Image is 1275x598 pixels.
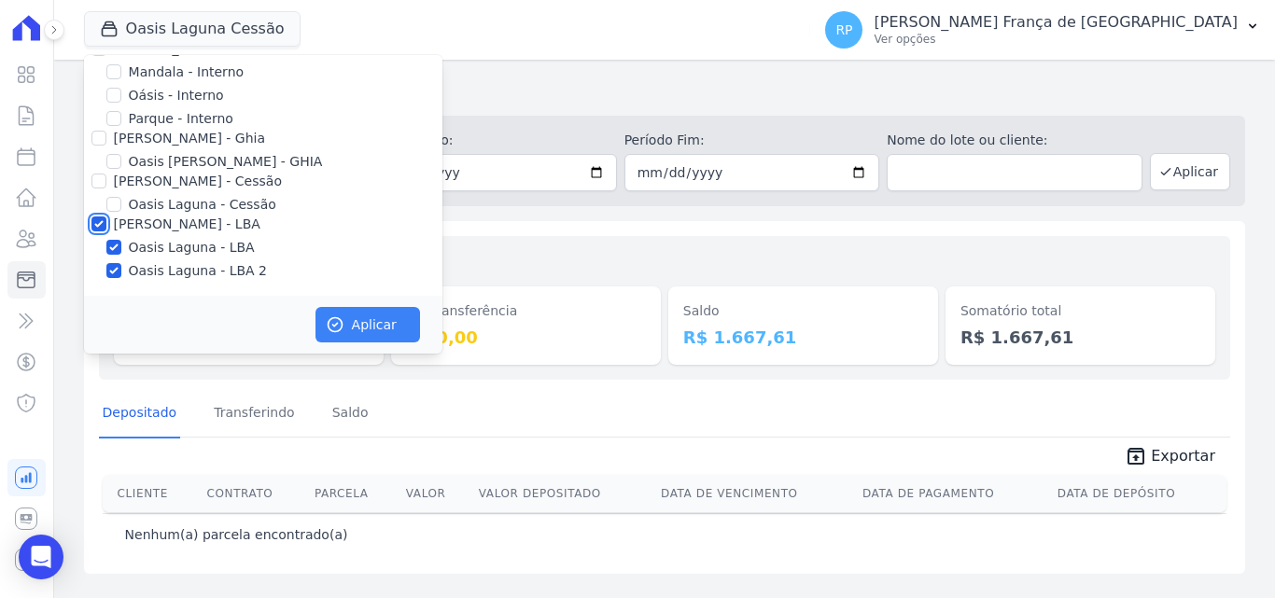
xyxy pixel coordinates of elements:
label: Período Inicío: [361,131,617,150]
label: [PERSON_NAME] - Cessão [114,174,282,188]
dt: Em transferência [406,301,646,321]
p: [PERSON_NAME] França de [GEOGRAPHIC_DATA] [874,13,1238,32]
label: Nome do lote ou cliente: [887,131,1142,150]
button: Oasis Laguna Cessão [84,11,301,47]
label: Oasis Laguna - LBA [129,238,255,257]
th: Data de Depósito [1050,475,1226,512]
span: Exportar [1151,445,1215,467]
i: unarchive [1125,445,1147,467]
th: Data de Vencimento [653,475,855,512]
p: Nenhum(a) parcela encontrado(a) [125,525,348,544]
a: Transferindo [210,390,299,438]
button: Aplicar [315,307,420,342]
th: Valor Depositado [471,475,653,512]
th: Data de Pagamento [855,475,1050,512]
label: Período Fim: [624,131,880,150]
label: [PERSON_NAME] - Ghia [114,131,265,146]
button: Aplicar [1150,153,1230,190]
label: Oasis Laguna - LBA 2 [129,261,267,281]
label: [PERSON_NAME] - LBA [114,216,260,231]
button: RP [PERSON_NAME] França de [GEOGRAPHIC_DATA] Ver opções [810,4,1275,56]
label: Parque - Interno [129,109,233,129]
p: Ver opções [874,32,1238,47]
dd: R$ 0,00 [406,325,646,350]
label: Mandala - Interno [129,63,244,82]
dd: R$ 1.667,61 [683,325,923,350]
label: Oasis Laguna - Cessão [129,195,276,215]
th: Contrato [200,475,307,512]
a: unarchive Exportar [1110,445,1230,471]
label: Oasis [PERSON_NAME] - GHIA [129,152,323,172]
span: RP [835,23,852,36]
a: Saldo [329,390,372,438]
th: Parcela [307,475,399,512]
div: Open Intercom Messenger [19,535,63,579]
th: Valor [399,475,471,512]
h2: Minha Carteira [84,75,1245,108]
a: Depositado [99,390,181,438]
th: Cliente [103,475,200,512]
dd: R$ 1.667,61 [960,325,1200,350]
dt: Saldo [683,301,923,321]
dt: Somatório total [960,301,1200,321]
label: Oásis - Interno [129,86,224,105]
